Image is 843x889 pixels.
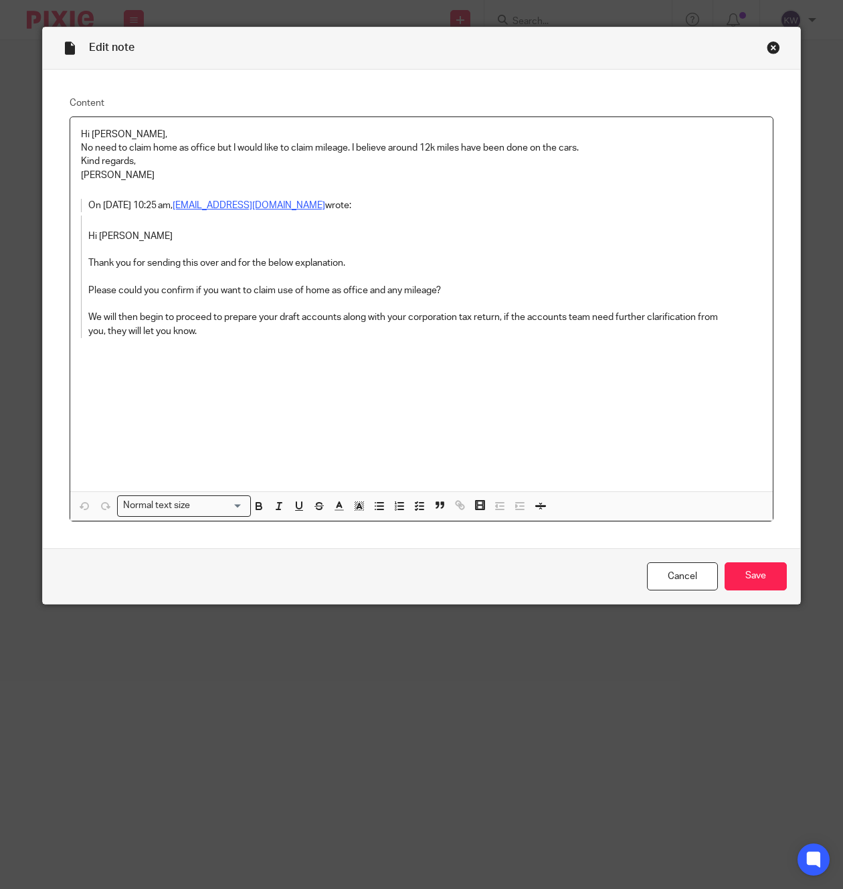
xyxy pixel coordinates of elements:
p: Please could you confirm if you want to claim use of home as office and any mileage? [88,284,735,297]
span: Edit note [89,42,134,53]
span: Normal text size [120,499,193,513]
div: Close this dialog window [767,41,780,54]
p: Hi [PERSON_NAME], [81,128,762,141]
p: Hi [PERSON_NAME] [88,230,735,243]
a: [EMAIL_ADDRESS][DOMAIN_NAME] [173,201,325,210]
p: No need to claim home as office but I would like to claim mileage. I believe around 12k miles hav... [81,141,762,155]
div: Search for option [117,495,251,516]
p: [PERSON_NAME] [81,169,762,182]
p: Kind regards, [81,155,762,168]
p: Thank you for sending this over and for the below explanation. [88,256,735,270]
a: Cancel [647,562,718,591]
input: Search for option [195,499,243,513]
label: Content [70,96,773,110]
input: Save [725,562,787,591]
p: We will then begin to proceed to prepare your draft accounts along with your corporation tax retu... [88,311,735,338]
p: On [DATE] 10:25 am, wrote: [88,199,735,212]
